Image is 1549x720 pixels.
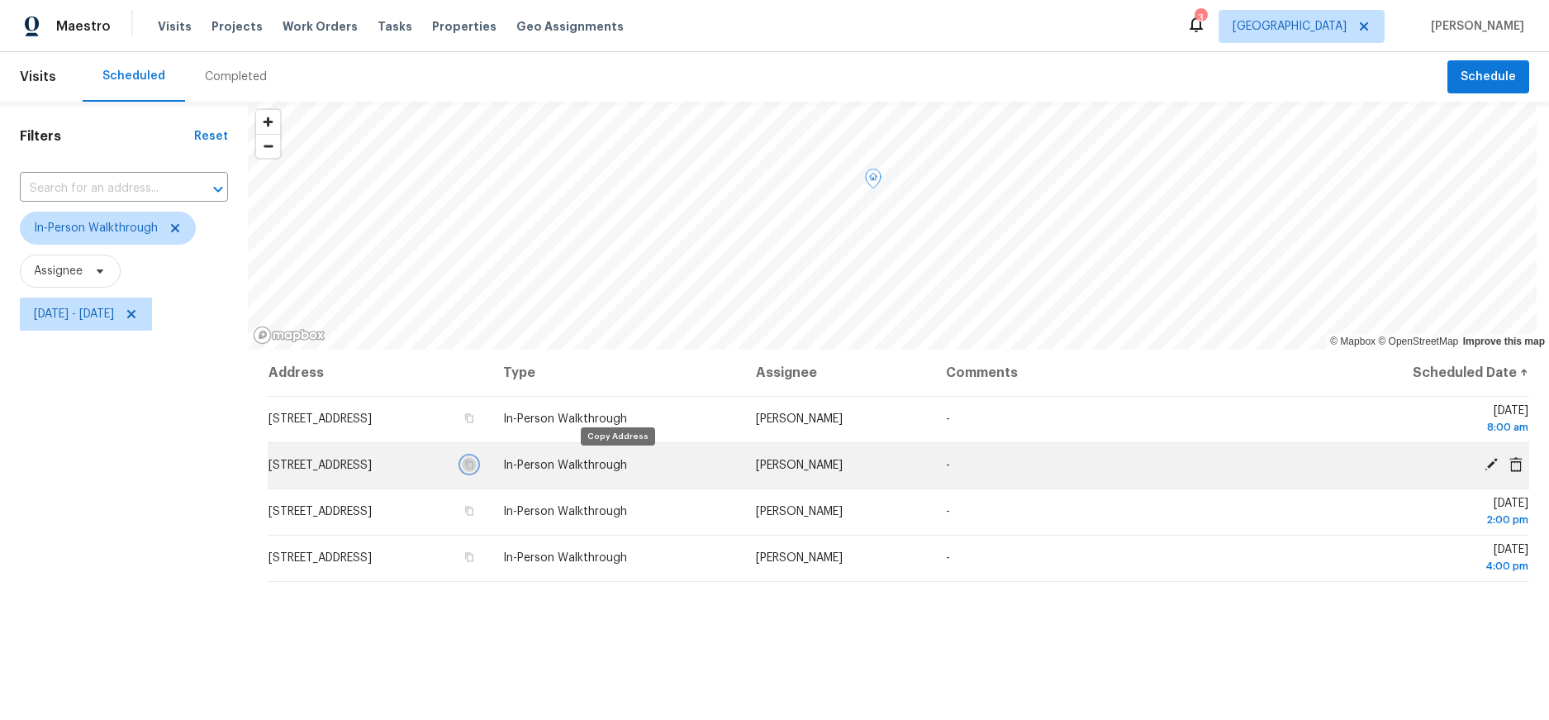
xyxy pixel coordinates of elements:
span: [PERSON_NAME] [756,552,843,564]
th: Assignee [743,350,933,396]
span: [STREET_ADDRESS] [268,506,372,517]
div: Reset [194,128,228,145]
div: Completed [205,69,267,85]
div: Scheduled [102,68,165,84]
a: Improve this map [1463,336,1545,347]
input: Search for an address... [20,176,182,202]
span: Visits [158,18,192,35]
button: Open [207,178,230,201]
button: Zoom in [256,110,280,134]
th: Address [268,350,490,396]
th: Comments [933,350,1311,396]
span: Assignee [34,263,83,279]
span: - [946,506,950,517]
span: In-Person Walkthrough [34,220,158,236]
span: Schedule [1461,67,1516,88]
th: Scheduled Date ↑ [1311,350,1529,396]
button: Zoom out [256,134,280,158]
button: Copy Address [462,503,477,518]
span: Properties [432,18,497,35]
span: - [946,460,950,471]
span: [PERSON_NAME] [756,506,843,517]
th: Type [490,350,743,396]
span: [PERSON_NAME] [1424,18,1524,35]
button: Copy Address [462,411,477,426]
span: [DATE] [1324,544,1528,575]
span: In-Person Walkthrough [503,460,627,471]
span: - [946,552,950,564]
span: Work Orders [283,18,358,35]
div: Map marker [865,169,881,194]
span: Edit [1479,457,1504,472]
div: 3 [1195,10,1206,26]
span: [DATE] - [DATE] [34,306,114,322]
button: Copy Address [462,550,477,565]
span: [GEOGRAPHIC_DATA] [1233,18,1347,35]
span: Geo Assignments [516,18,624,35]
span: - [946,413,950,425]
span: Cancel [1504,457,1528,472]
span: Visits [20,59,56,95]
span: Projects [211,18,263,35]
span: [STREET_ADDRESS] [268,552,372,564]
span: [DATE] [1324,405,1528,436]
span: Zoom out [256,135,280,158]
canvas: Map [248,102,1537,350]
button: Schedule [1447,60,1529,94]
span: Tasks [378,21,412,32]
div: 4:00 pm [1324,558,1528,575]
div: 2:00 pm [1324,512,1528,528]
span: [PERSON_NAME] [756,413,843,425]
a: Mapbox homepage [253,326,325,345]
span: [STREET_ADDRESS] [268,413,372,425]
a: Mapbox [1330,336,1376,347]
div: 8:00 am [1324,419,1528,436]
span: In-Person Walkthrough [503,413,627,425]
span: [STREET_ADDRESS] [268,460,372,471]
a: OpenStreetMap [1378,336,1458,347]
span: [PERSON_NAME] [756,460,843,471]
h1: Filters [20,128,194,145]
span: [DATE] [1324,498,1528,528]
span: In-Person Walkthrough [503,552,627,564]
span: Maestro [56,18,111,35]
span: In-Person Walkthrough [503,506,627,517]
